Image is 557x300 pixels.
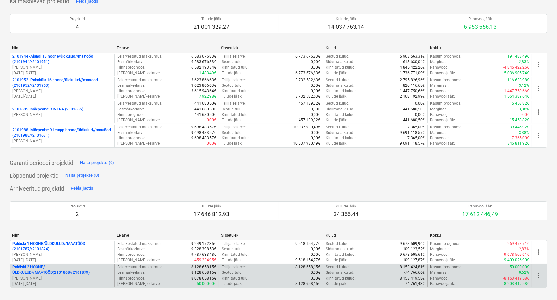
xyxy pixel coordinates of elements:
p: 9 698 483,57€ [191,130,216,135]
p: Hinnaprognoos : [117,65,145,70]
iframe: Chat Widget [525,269,557,300]
p: Eesmärkeelarve : [117,247,145,252]
p: Kulude jääk : [326,118,347,123]
p: 15 458,82€ [510,101,529,106]
p: 820 116,68€ [403,83,425,88]
p: 0,00€ [311,112,320,118]
p: Sidumata kulud : [326,59,354,65]
div: Kokku [430,233,529,238]
p: 7 365,00€ [407,135,425,141]
p: 2101944 - Aiandi 18 hoone/üldkulud//maatööd (2101944//2101951) [12,54,112,65]
p: Marginaal : [430,59,449,65]
p: 0,00€ [520,112,529,118]
div: Paldiski 2 HOONE/ÜLDKULUD//MAATÖÖD(2101868//2101879)[PERSON_NAME][DATE]-[DATE] [12,264,112,287]
div: Sissetulek [221,46,320,50]
p: Kasumiprognoos : [430,125,461,130]
p: 3 732 582,63€ [295,77,320,83]
p: Eesmärkeelarve : [117,107,145,112]
p: 116 638,98€ [507,77,529,83]
p: Sidumata kulud : [326,270,354,275]
div: Peida jaotis [71,185,93,192]
div: Kulud [326,233,425,238]
p: [PERSON_NAME]-eelarve : [117,257,160,263]
p: Eesmärkeelarve : [117,270,145,275]
p: 3,12% [519,83,529,88]
p: 0,00€ [311,59,320,65]
p: 0,00€ [415,112,425,118]
p: 15 458,82€ [510,118,529,123]
div: Nimi [12,46,111,50]
p: 5 963 563,31€ [400,54,425,59]
p: Rahavoo jääk : [430,70,455,76]
p: Kasumiprognoos : [430,264,461,270]
p: 457 139,32€ [299,101,320,106]
p: Rahavoo jääk : [430,94,455,99]
p: 1 736 771,09€ [400,70,425,76]
p: Rahavoog : [430,112,449,118]
p: Kinnitatud tulu : [222,135,249,141]
p: Eelarvestatud maksumus : [117,101,162,106]
p: Seotud kulud : [326,264,349,270]
span: more_vert [535,132,542,139]
p: Seotud tulu : [222,83,242,88]
p: Sidumata kulud : [326,247,354,252]
p: 9 328 398,53€ [191,247,216,252]
div: 2101685 -Mäepealse 9 INFRA (2101685)[PERSON_NAME] [12,107,112,118]
p: 0,62% [519,270,529,275]
div: Näita projekte (0) [65,172,100,179]
p: 2 795 826,96€ [400,77,425,83]
p: Kasumiprognoos : [430,54,461,59]
p: 346 811,92€ [507,141,529,146]
p: Eesmärkeelarve : [117,83,145,88]
p: 3 732 582,63€ [295,94,320,99]
p: -74 766,66€ [404,270,425,275]
p: Kinnitatud tulu : [222,88,249,94]
p: Kulude jääk [328,16,364,22]
p: 8 153 419,58€ [400,276,425,281]
p: Kulude jääk : [326,94,347,99]
p: Rahavoog : [430,276,449,281]
p: 0,00€ [311,65,320,70]
p: 0,00€ [311,252,320,257]
p: 109 123,52€ [403,247,425,252]
p: Seotud kulud : [326,77,349,83]
p: Kulude jääk : [326,281,347,287]
p: 4 845 422,26€ [400,65,425,70]
p: Rahavoo jääk : [430,141,455,146]
p: 191 483,49€ [507,54,529,59]
p: 8 128 658,15€ [191,270,216,275]
p: 2101988 - Mäepealse 9 I etapp hoone/üldkulud//maatööd (2101988//2101671) [12,127,112,138]
p: Kinnitatud kulud : [326,88,356,94]
p: Kulude jääk [333,204,358,209]
p: 441 680,50€ [403,118,425,123]
p: Tulude jääk : [222,257,242,263]
p: 3,38% [519,130,529,135]
p: 8 128 658,15€ [295,264,320,270]
p: Kinnitatud kulud : [326,276,356,281]
p: 109 127,87€ [403,257,425,263]
p: Kasumiprognoos : [430,77,461,83]
p: Tellija eelarve : [222,241,246,247]
p: [DATE] - [DATE] [12,281,112,287]
p: Rahavoo jääk [464,16,496,22]
p: Hinnaprognoos : [117,276,145,281]
p: Marginaal : [430,247,449,252]
p: 9 518 154,77€ [295,257,320,263]
p: Kinnitatud kulud : [326,112,356,118]
p: Kulude jääk : [326,257,347,263]
p: Eelarvestatud maksumus : [117,264,162,270]
p: Seotud tulu : [222,247,242,252]
p: 2101952 - Rabaküla 16 hoone/üldkulud//maatööd (2101952//2101953) [12,77,112,88]
p: Seotud tulu : [222,107,242,112]
p: [DATE] - [DATE] [12,257,112,263]
p: 6 583 676,83€ [191,54,216,59]
p: -269 478,71€ [506,241,529,247]
p: Tellija eelarve : [222,264,246,270]
p: 50 000,00€ [510,264,529,270]
p: 1 564 389,64€ [504,94,529,99]
p: 0,00€ [207,118,216,123]
p: [PERSON_NAME]-eelarve : [117,118,160,123]
p: 441 680,50€ [403,107,425,112]
p: 9 698 483,57€ [191,125,216,130]
div: Näita projekte (0) [80,159,114,166]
